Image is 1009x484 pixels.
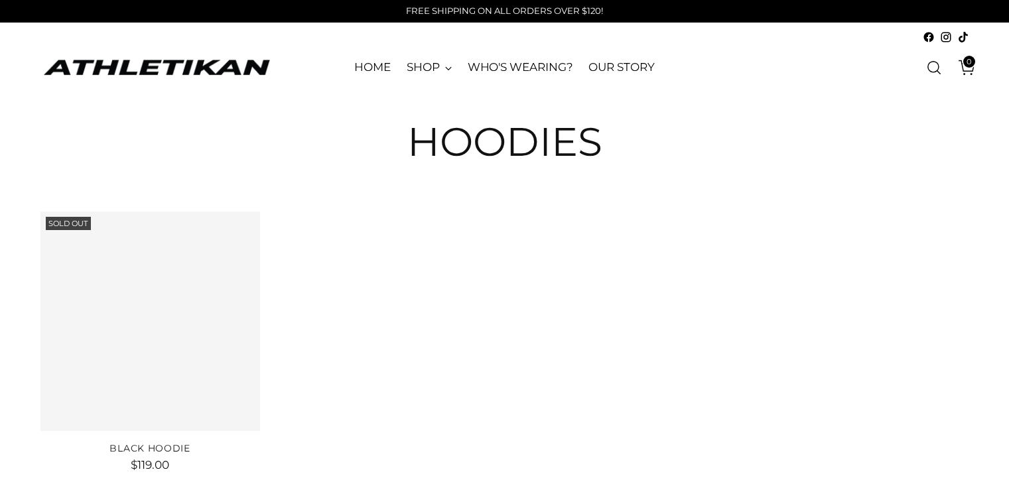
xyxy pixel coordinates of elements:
[40,57,273,78] a: ATHLETIKAN
[949,54,975,81] a: Open cart modal
[407,120,602,164] h1: Hoodies
[921,54,947,81] a: Open search modal
[40,212,260,431] a: Black Hoodie
[354,53,391,82] a: HOME
[131,458,169,471] span: $119.00
[963,56,975,68] span: 0
[109,442,190,454] a: Black Hoodie
[588,53,654,82] a: OUR STORY
[407,53,452,82] a: SHOP
[406,5,603,18] p: FREE SHIPPING ON ALL ORDERS OVER $120!
[468,53,573,82] a: WHO'S WEARING?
